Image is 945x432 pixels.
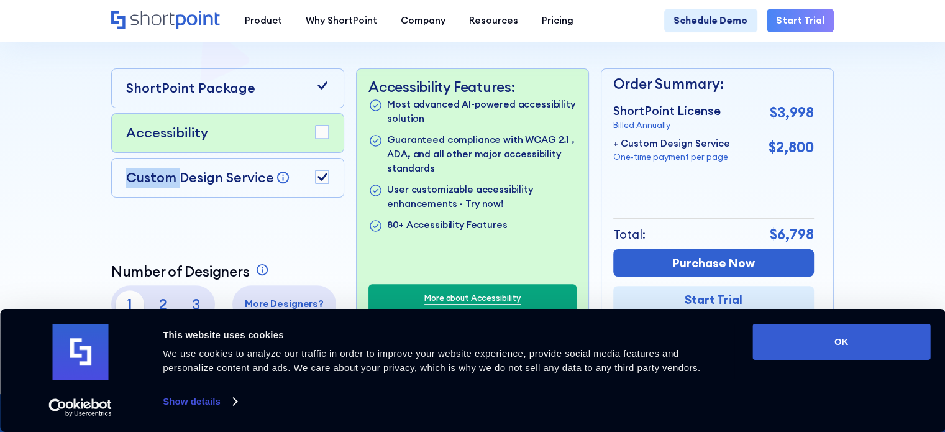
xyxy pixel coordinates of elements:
img: logo [52,324,108,380]
iframe: Chat Widget [722,288,945,432]
p: 2 [149,290,178,319]
button: OK [752,324,930,360]
a: Pricing [530,9,585,32]
a: Why ShortPoint [294,9,389,32]
div: Resources [469,14,518,28]
p: One-time payment per page [613,151,730,163]
p: Accessibility Features: [368,78,577,95]
p: + Custom Design Service [613,137,730,151]
span: We use cookies to analyze our traffic in order to improve your website experience, provide social... [163,348,700,373]
div: Product [245,14,282,28]
p: 80+ Accessibility Features [387,218,507,234]
p: $2,800 [769,137,814,158]
p: 3 [182,290,211,319]
a: Product [233,9,294,32]
p: Guaranteed compliance with WCAG 2.1 , ADA, and all other major accessibility standards [387,133,577,175]
div: This website uses cookies [163,328,724,342]
div: Pricing [542,14,573,28]
p: 1 [116,290,144,319]
p: User customizable accessibility enhancements - Try now! [387,183,577,211]
div: Company [401,14,445,28]
p: Accessibility [126,123,208,143]
p: Number of Designers [111,263,250,280]
a: Usercentrics Cookiebot - opens in a new window [26,398,135,417]
a: More about Accessibility [424,292,521,305]
a: Show details [163,392,236,411]
p: Order Summary: [613,73,814,94]
a: Start Trial [613,286,814,313]
p: $3,998 [770,102,814,123]
a: Purchase Now [613,249,814,277]
p: Custom Design Service [126,169,274,186]
a: Resources [457,9,530,32]
p: More Designers? [237,297,332,311]
a: Company [389,9,457,32]
a: Schedule Demo [664,9,757,32]
p: Billed Annually [613,119,721,132]
a: Number of Designers [111,263,272,280]
div: Why ShortPoint [306,14,377,28]
a: Home [111,11,221,31]
a: Start Trial [767,9,834,32]
p: Total: [613,226,646,244]
p: Most advanced AI-powered accessibility solution [387,98,577,126]
p: $6,798 [770,224,814,245]
p: ShortPoint Package [126,78,255,98]
p: ShortPoint License [613,102,721,120]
